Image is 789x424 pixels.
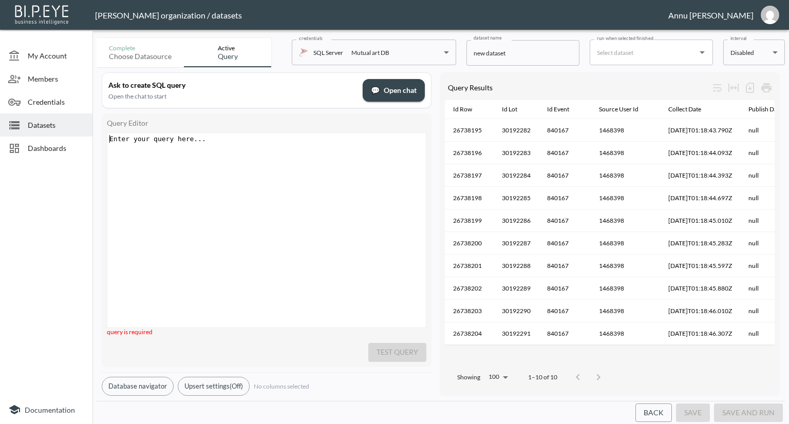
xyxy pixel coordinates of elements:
div: Query Editor [107,119,426,127]
th: 26738204 [445,322,494,345]
th: 26738203 [445,300,494,322]
th: 840167 [539,209,591,232]
p: 1–10 of 10 [528,373,557,381]
th: 1468398 [591,187,660,209]
div: Number of rows selected for download: 10 [742,80,758,96]
th: 30192282 [494,119,539,142]
div: Source User Id [599,103,638,115]
div: Id Row [453,103,472,115]
th: 840167 [539,277,591,300]
div: Id Lot [502,103,517,115]
th: 1468398 [591,209,660,232]
th: 30192283 [494,142,539,164]
th: 1468398 [591,142,660,164]
span: Collect Date [668,103,715,115]
th: 30192286 [494,209,539,232]
label: credentials [299,35,323,42]
div: Query [218,52,238,61]
div: Disabled [730,47,768,59]
th: 30192289 [494,277,539,300]
th: 26738197 [445,164,494,187]
button: annu@mutualart.com [754,3,786,27]
th: 2025-09-11T01:18:44.093Z [660,142,740,164]
span: chat [371,84,380,97]
div: query is required [107,328,426,336]
div: Active [218,44,238,52]
th: 30192288 [494,255,539,277]
span: Members [28,73,84,84]
th: 840167 [539,164,591,187]
div: Publish Date [748,103,782,115]
label: interval [730,35,747,42]
th: 30192290 [494,300,539,322]
th: 26738198 [445,187,494,209]
label: run when selected finished [597,35,653,42]
th: 840167 [539,322,591,345]
th: 2025-09-11T01:18:44.393Z [660,164,740,187]
th: 30192287 [494,232,539,255]
div: Complete [109,44,172,52]
th: 26738201 [445,255,494,277]
label: dataset name [474,34,501,41]
img: 30a3054078d7a396129f301891e268cf [761,6,779,24]
button: Open [695,45,709,60]
span: Credentials [28,97,84,107]
th: 1468398 [591,164,660,187]
th: 1468398 [591,232,660,255]
th: 26738202 [445,277,494,300]
div: Toggle table layout between fixed and auto (default: auto) [725,80,742,96]
span: My Account [28,50,84,61]
a: Documentation [8,403,84,416]
div: Id Event [547,103,569,115]
th: 2025-09-11T01:18:43.790Z [660,119,740,142]
p: SQL Server [313,47,343,59]
th: 840167 [539,187,591,209]
div: Choose datasource [109,52,172,61]
span: Documentation [25,406,75,414]
span: No columns selected [254,382,309,390]
th: 30192285 [494,187,539,209]
th: 840167 [539,119,591,142]
th: 1468398 [591,277,660,300]
img: mssql icon [299,48,308,57]
button: Database navigator [102,377,174,396]
th: 840167 [539,255,591,277]
button: Upsert settings(Off) [178,377,250,396]
th: 26738195 [445,119,494,142]
div: Query Results [448,83,709,92]
th: 2025-09-11T01:18:44.697Z [660,187,740,209]
th: 26738196 [445,142,494,164]
span: Id Event [547,103,583,115]
th: 30192284 [494,164,539,187]
th: 1468398 [591,300,660,322]
div: Open the chat to start [108,92,356,100]
span: Id Row [453,103,485,115]
div: Print [758,80,775,96]
div: Collect Date [668,103,701,115]
th: 1468398 [591,322,660,345]
span: Dashboards [28,143,84,153]
th: 2025-09-11T01:18:46.307Z [660,322,740,345]
th: 840167 [539,142,591,164]
th: 1468398 [591,119,660,142]
th: 1468398 [591,255,660,277]
th: 26738199 [445,209,494,232]
span: Id Lot [502,103,531,115]
th: 2025-09-11T01:18:45.010Z [660,209,740,232]
div: 100 [484,370,512,383]
span: Source User Id [599,103,652,115]
th: 2025-09-11T01:18:45.283Z [660,232,740,255]
th: 30192291 [494,322,539,345]
div: Wrap text [709,80,725,96]
span: Datasets [28,120,84,130]
input: Select dataset [594,44,693,61]
img: bipeye-logo [13,3,72,26]
th: 26738200 [445,232,494,255]
div: Mutual art DB [351,47,389,59]
th: 2025-09-11T01:18:46.010Z [660,300,740,322]
div: Annu [PERSON_NAME] [668,10,754,20]
th: 2025-09-11T01:18:45.880Z [660,277,740,300]
span: Open chat [371,84,417,97]
button: Back [635,403,672,422]
th: 2025-09-11T01:18:45.597Z [660,255,740,277]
